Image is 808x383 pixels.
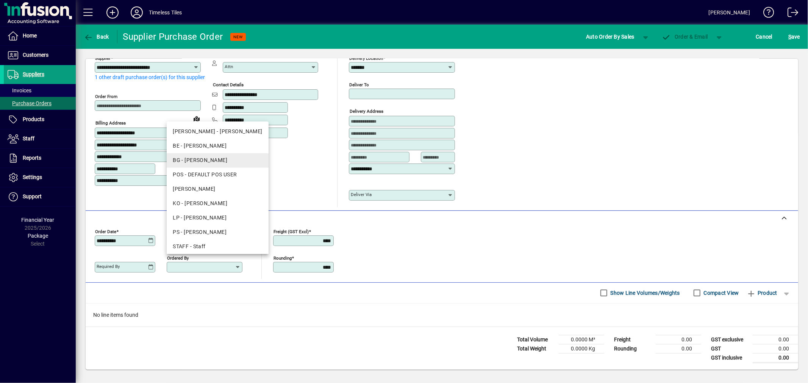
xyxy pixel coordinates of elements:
[167,211,269,225] mat-option: LP - LACHLAN PEARSON
[173,199,263,207] div: KO - [PERSON_NAME]
[274,229,309,234] mat-label: Freight (GST excl)
[656,344,701,353] td: 0.00
[82,30,111,44] button: Back
[4,110,76,129] a: Products
[707,353,753,363] td: GST inclusive
[23,116,44,122] span: Products
[351,192,372,197] mat-label: Deliver via
[4,97,76,110] a: Purchase Orders
[149,6,182,19] div: Timeless Tiles
[167,168,269,182] mat-option: POS - DEFAULT POS USER
[167,240,269,254] mat-option: STAFF - Staff
[559,344,604,353] td: 0.0000 Kg
[86,304,798,327] div: No line items found
[23,155,41,161] span: Reports
[559,335,604,344] td: 0.0000 M³
[743,286,781,300] button: Product
[233,34,243,39] span: NEW
[173,171,263,179] div: POS - DEFAULT POS USER
[8,87,31,93] span: Invoices
[191,112,203,125] a: View on map
[23,52,48,58] span: Customers
[8,100,52,106] span: Purchase Orders
[123,31,223,43] div: Supplier Purchase Order
[173,156,263,164] div: BG - [PERSON_NAME]
[167,139,269,153] mat-option: BE - BEN JOHNSTON
[167,196,269,211] mat-option: KO - KAREN O'NEILL
[95,229,116,234] mat-label: Order date
[709,6,750,19] div: [PERSON_NAME]
[4,84,76,97] a: Invoices
[513,344,559,353] td: Total Weight
[747,287,777,299] span: Product
[23,71,44,77] span: Suppliers
[173,142,263,150] div: BE - [PERSON_NAME]
[173,128,263,135] div: [PERSON_NAME] - [PERSON_NAME]
[662,34,708,40] span: Order & Email
[173,185,263,193] div: [PERSON_NAME]
[4,46,76,65] a: Customers
[758,2,774,26] a: Knowledge Base
[23,174,42,180] span: Settings
[586,31,635,43] span: Auto Order By Sales
[702,289,739,297] label: Compact View
[23,193,42,199] span: Support
[84,34,109,40] span: Back
[707,344,753,353] td: GST
[167,182,269,196] mat-option: EJ - ELISE JOHNSTON
[95,94,117,99] mat-label: Order from
[707,335,753,344] td: GST exclusive
[753,335,798,344] td: 0.00
[788,34,791,40] span: S
[753,344,798,353] td: 0.00
[349,82,369,87] mat-label: Deliver To
[173,214,263,222] div: LP - [PERSON_NAME]
[28,233,48,239] span: Package
[788,31,800,43] span: ave
[23,135,34,142] span: Staff
[610,335,656,344] td: Freight
[658,30,712,44] button: Order & Email
[23,33,37,39] span: Home
[610,344,656,353] td: Rounding
[22,217,55,223] span: Financial Year
[753,353,798,363] td: 0.00
[4,26,76,45] a: Home
[754,30,775,44] button: Cancel
[786,30,802,44] button: Save
[782,2,799,26] a: Logout
[125,6,149,19] button: Profile
[173,243,263,251] div: STAFF - Staff
[167,255,189,260] mat-label: Ordered by
[656,335,701,344] td: 0.00
[100,6,125,19] button: Add
[167,125,269,139] mat-option: BJ - BARRY JOHNSTON
[97,264,120,269] mat-label: Required by
[4,187,76,206] a: Support
[274,255,292,260] mat-label: Rounding
[76,30,117,44] app-page-header-button: Back
[225,64,233,69] mat-label: Attn
[582,30,638,44] button: Auto Order By Sales
[513,335,559,344] td: Total Volume
[173,228,263,236] div: PS - [PERSON_NAME]
[4,129,76,148] a: Staff
[4,168,76,187] a: Settings
[167,225,269,240] mat-option: PS - PETER SMYTH
[756,31,773,43] span: Cancel
[4,149,76,168] a: Reports
[609,289,680,297] label: Show Line Volumes/Weights
[167,153,269,168] mat-option: BG - BLAIZE GERRAND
